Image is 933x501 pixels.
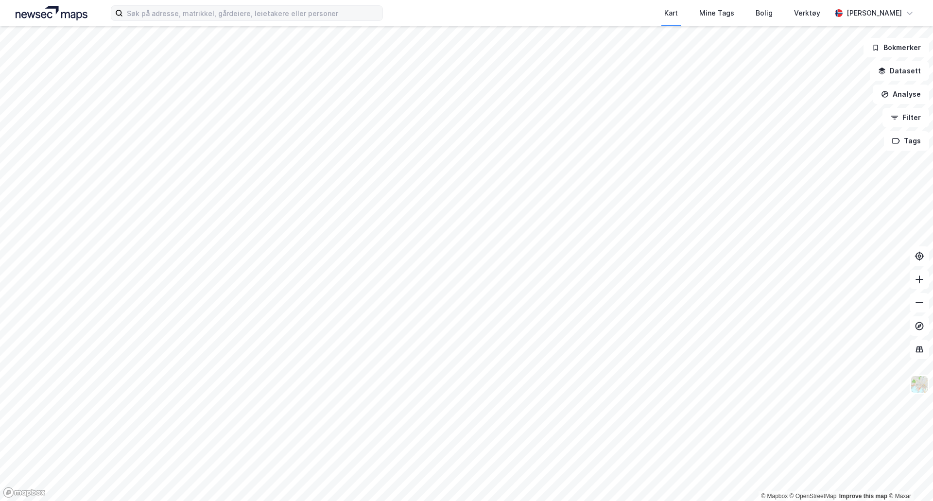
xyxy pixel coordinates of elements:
[884,454,933,501] div: Kontrollprogram for chat
[664,7,678,19] div: Kart
[123,6,382,20] input: Søk på adresse, matrikkel, gårdeiere, leietakere eller personer
[794,7,820,19] div: Verktøy
[756,7,773,19] div: Bolig
[16,6,87,20] img: logo.a4113a55bc3d86da70a041830d287a7e.svg
[847,7,902,19] div: [PERSON_NAME]
[699,7,734,19] div: Mine Tags
[884,454,933,501] iframe: Chat Widget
